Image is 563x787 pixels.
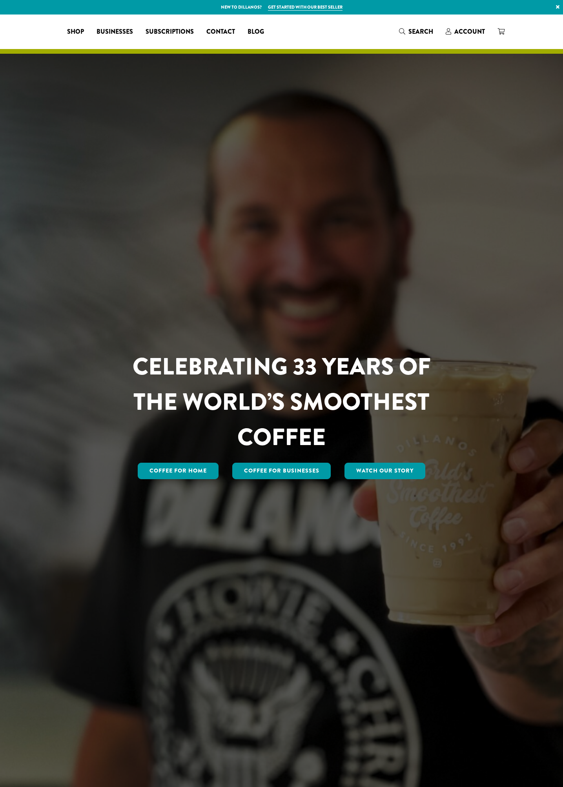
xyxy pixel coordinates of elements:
a: Coffee For Businesses [232,463,331,479]
a: Coffee for Home [138,463,219,479]
span: Account [454,27,485,36]
a: Shop [61,25,90,38]
span: Businesses [97,27,133,37]
span: Blog [248,27,264,37]
span: Subscriptions [146,27,194,37]
span: Contact [206,27,235,37]
span: Shop [67,27,84,37]
a: Search [393,25,439,38]
span: Search [408,27,433,36]
a: Watch Our Story [344,463,425,479]
h1: CELEBRATING 33 YEARS OF THE WORLD’S SMOOTHEST COFFEE [109,349,454,455]
a: Get started with our best seller [268,4,343,11]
